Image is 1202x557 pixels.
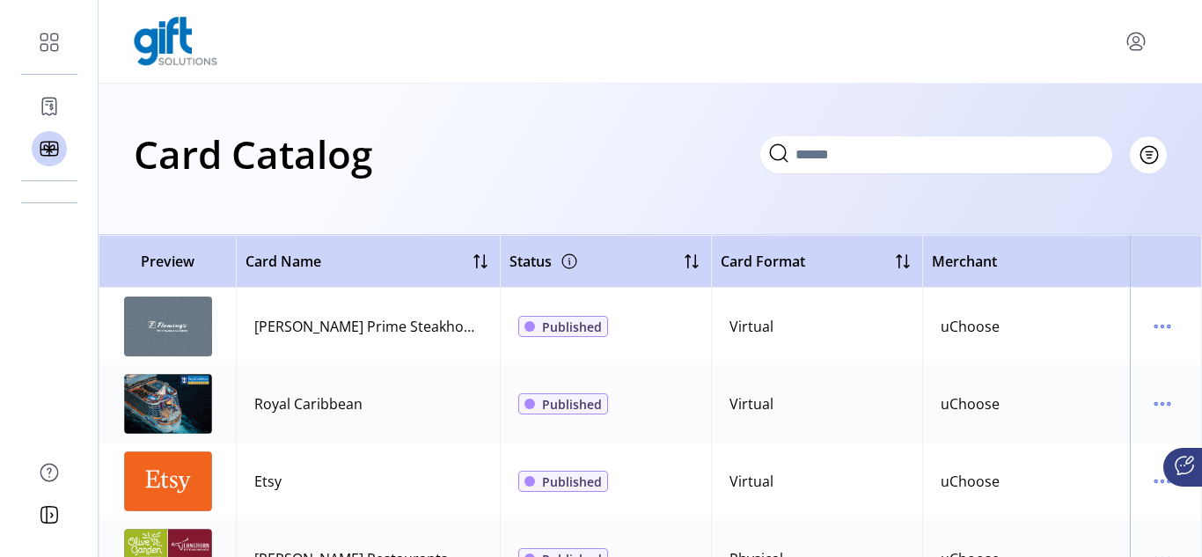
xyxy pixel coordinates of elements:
span: Published [542,395,602,414]
button: menu [1148,467,1176,495]
span: Card Format [721,251,805,272]
div: uChoose [941,393,1000,414]
span: Published [542,318,602,336]
div: Virtual [729,316,773,337]
span: Card Name [246,251,321,272]
div: [PERSON_NAME] Prime Steakhouse & Wine Bar [254,316,482,337]
button: menu [1148,312,1176,341]
img: preview [124,297,212,356]
button: menu [1148,390,1176,418]
span: Preview [108,251,227,272]
input: Search [760,136,1112,173]
img: preview [124,451,212,511]
div: Status [509,247,580,275]
span: Published [542,473,602,491]
img: logo [134,17,217,66]
div: Etsy [254,471,282,492]
div: uChoose [941,471,1000,492]
button: menu [1122,27,1150,55]
h1: Card Catalog [134,123,372,185]
div: Royal Caribbean [254,393,363,414]
span: Merchant [932,251,997,272]
div: Virtual [729,471,773,492]
div: uChoose [941,316,1000,337]
div: Virtual [729,393,773,414]
img: preview [124,374,212,434]
button: Filter Button [1130,136,1167,173]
